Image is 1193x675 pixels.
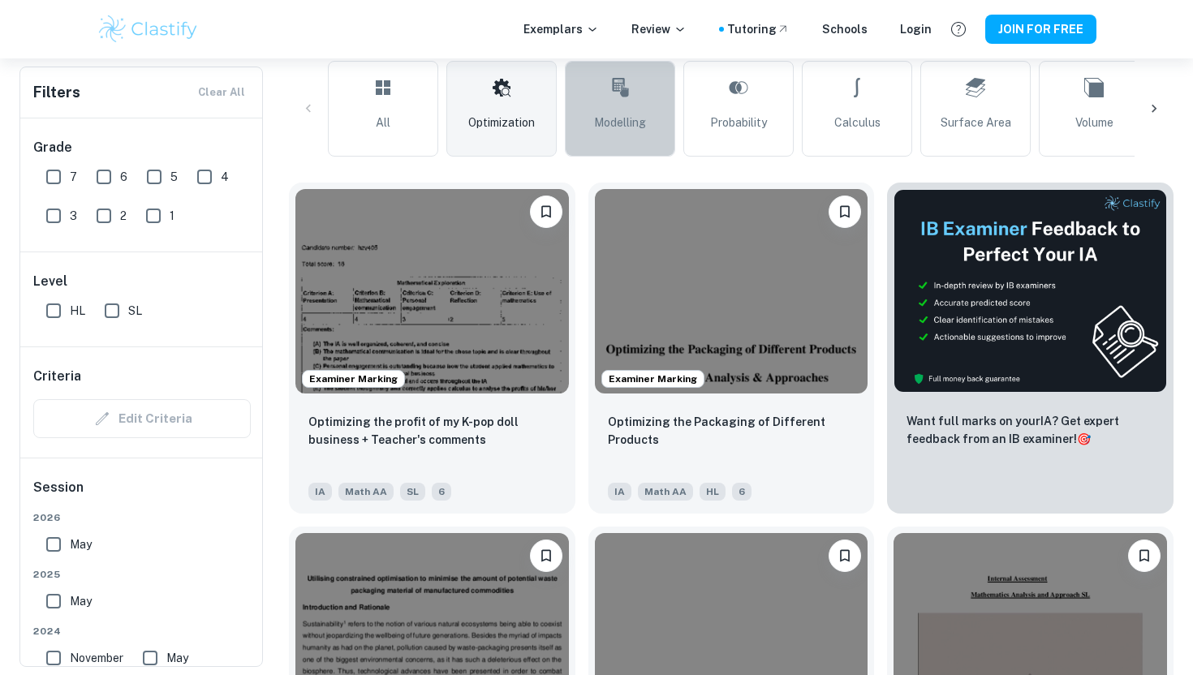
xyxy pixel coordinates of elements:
[602,372,704,386] span: Examiner Marking
[166,649,188,667] span: May
[595,189,868,393] img: Math AA IA example thumbnail: Optimizing the Packaging of Different Pr
[33,81,80,104] h6: Filters
[70,302,85,320] span: HL
[588,183,875,514] a: Examiner MarkingPlease log in to bookmark exemplarsOptimizing the Packaging of Different Products...
[33,478,251,510] h6: Session
[907,412,1154,448] p: Want full marks on your IA ? Get expert feedback from an IB examiner!
[530,196,562,228] button: Please log in to bookmark exemplars
[303,372,404,386] span: Examiner Marking
[594,114,646,131] span: Modelling
[887,183,1174,514] a: ThumbnailWant full marks on yourIA? Get expert feedback from an IB examiner!
[295,189,569,393] img: Math AA IA example thumbnail: Optimizing the profit of my K-pop doll b
[530,540,562,572] button: Please log in to bookmark exemplars
[834,114,881,131] span: Calculus
[523,20,599,38] p: Exemplars
[727,20,790,38] a: Tutoring
[900,20,932,38] a: Login
[170,207,174,225] span: 1
[33,272,251,291] h6: Level
[700,483,726,501] span: HL
[468,114,535,131] span: Optimization
[829,540,861,572] button: Please log in to bookmark exemplars
[221,168,229,186] span: 4
[710,114,767,131] span: Probability
[170,168,178,186] span: 5
[70,168,77,186] span: 7
[638,483,693,501] span: Math AA
[338,483,394,501] span: Math AA
[33,399,251,438] div: Criteria filters are unavailable when searching by topic
[631,20,687,38] p: Review
[120,168,127,186] span: 6
[829,196,861,228] button: Please log in to bookmark exemplars
[120,207,127,225] span: 2
[608,483,631,501] span: IA
[400,483,425,501] span: SL
[70,535,92,553] span: May
[608,413,855,449] p: Optimizing the Packaging of Different Products
[33,624,251,638] span: 2024
[70,207,77,225] span: 3
[97,13,200,45] img: Clastify logo
[732,483,752,501] span: 6
[1077,432,1091,445] span: 🎯
[985,15,1096,44] button: JOIN FOR FREE
[941,114,1011,131] span: Surface Area
[376,114,390,131] span: All
[33,367,81,386] h6: Criteria
[308,483,332,501] span: IA
[33,567,251,582] span: 2025
[1075,114,1113,131] span: Volume
[70,649,123,667] span: November
[70,592,92,610] span: May
[308,413,556,449] p: Optimizing the profit of my K-pop doll business + Teacher's comments
[289,183,575,514] a: Examiner MarkingPlease log in to bookmark exemplarsOptimizing the profit of my K-pop doll busines...
[894,189,1167,393] img: Thumbnail
[432,483,451,501] span: 6
[1128,540,1161,572] button: Please log in to bookmark exemplars
[33,138,251,157] h6: Grade
[822,20,868,38] a: Schools
[33,510,251,525] span: 2026
[945,15,972,43] button: Help and Feedback
[128,302,142,320] span: SL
